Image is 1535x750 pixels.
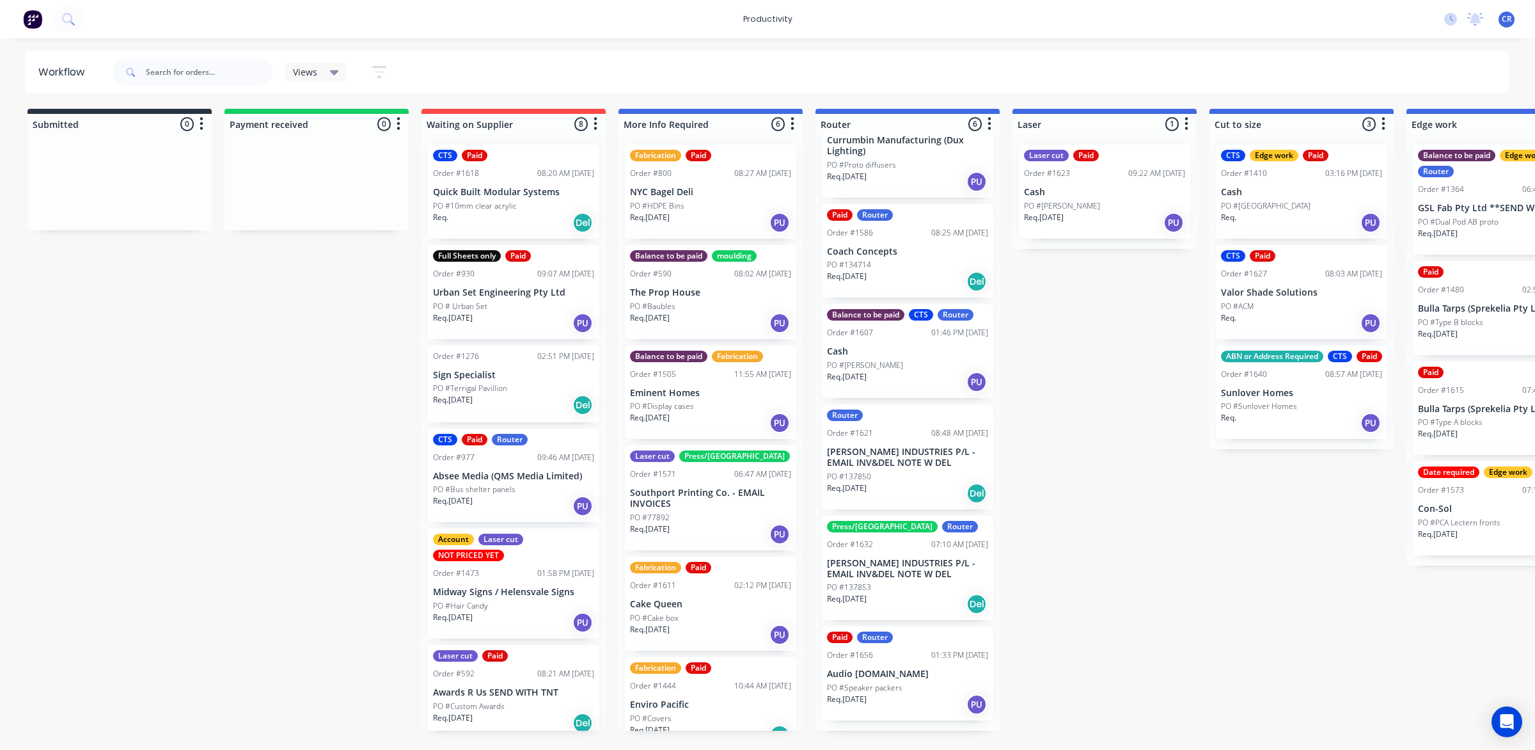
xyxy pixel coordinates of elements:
[537,351,594,362] div: 02:51 PM [DATE]
[572,313,593,333] div: PU
[630,200,684,212] p: PO #HDPE Bins
[827,427,873,439] div: Order #1621
[428,245,599,339] div: Full Sheets onlyPaidOrder #93009:07 AM [DATE]Urban Set Engineering Pty LtdPO # Urban SetReq.[DATE]PU
[630,523,670,535] p: Req. [DATE]
[769,625,790,645] div: PU
[686,562,711,573] div: Paid
[630,287,791,298] p: The Prop House
[686,662,711,674] div: Paid
[827,171,867,182] p: Req. [DATE]
[712,351,763,362] div: Fabrication
[734,680,791,692] div: 10:44 AM [DATE]
[1221,388,1382,399] p: Sunlover Homes
[827,521,938,532] div: Press/[GEOGRAPHIC_DATA]
[630,301,675,312] p: PO #Baubles
[966,694,987,715] div: PU
[1163,212,1184,233] div: PU
[625,346,796,440] div: Balance to be paidFabricationOrder #150511:55 AM [DATE]Eminent HomesPO #Display casesReq.[DATE]PU
[433,712,473,724] p: Req. [DATE]
[857,209,893,221] div: Router
[827,135,988,157] p: Currumbin Manufacturing (Dux Lighting)
[827,209,853,221] div: Paid
[827,346,988,357] p: Cash
[1128,168,1185,179] div: 09:22 AM [DATE]
[1418,228,1458,239] p: Req. [DATE]
[433,668,475,680] div: Order #592
[1418,150,1495,161] div: Balance to be paid
[433,301,487,312] p: PO # Urban Set
[1418,317,1483,328] p: PO #Type B blocks
[734,268,791,280] div: 08:02 AM [DATE]
[827,582,871,593] p: PO #137853
[433,187,594,198] p: Quick Built Modular Systems
[966,271,987,292] div: Del
[769,413,790,433] div: PU
[433,471,594,482] p: Absee Media (QMS Media Limited)
[769,725,790,746] div: Del
[1418,284,1464,296] div: Order #1480
[630,580,676,591] div: Order #1611
[572,496,593,516] div: PU
[827,650,873,661] div: Order #1656
[1024,187,1185,198] p: Cash
[1418,517,1500,529] p: PO #PCA Lectern fronts
[822,304,993,398] div: Balance to be paidCTSRouterOrder #160701:46 PM [DATE]CashPO #[PERSON_NAME]Req.[DATE]PU
[1221,412,1236,424] p: Req.
[433,452,475,463] div: Order #977
[1221,168,1267,179] div: Order #1410
[433,394,473,406] p: Req. [DATE]
[712,250,757,262] div: moulding
[1418,417,1483,428] p: PO #Type A blocks
[630,250,707,262] div: Balance to be paid
[909,309,933,321] div: CTS
[630,662,681,674] div: Fabrication
[630,212,670,223] p: Req. [DATE]
[630,562,681,573] div: Fabrication
[827,539,873,550] div: Order #1632
[433,370,594,381] p: Sign Specialist
[769,313,790,333] div: PU
[966,483,987,504] div: Del
[630,612,679,624] p: PO #Cake box
[1024,150,1069,161] div: Laser cut
[630,699,791,710] p: Enviro Pacific
[630,268,672,280] div: Order #590
[734,369,791,380] div: 11:55 AM [DATE]
[433,600,488,612] p: PO #Hair Candy
[38,65,91,80] div: Workflow
[679,451,790,462] div: Press/[GEOGRAPHIC_DATA]
[572,212,593,233] div: Del
[827,360,903,371] p: PO #[PERSON_NAME]
[537,268,594,280] div: 09:07 AM [DATE]
[827,371,867,383] p: Req. [DATE]
[1418,385,1464,396] div: Order #1615
[630,388,791,399] p: Eminent Homes
[827,159,896,171] p: PO #Proto diffusers
[1221,351,1323,362] div: ABN or Address Required
[433,268,475,280] div: Order #930
[1418,367,1444,378] div: Paid
[630,351,707,362] div: Balance to be paid
[630,512,670,523] p: PO #77892
[630,624,670,635] p: Req. [DATE]
[625,557,796,651] div: FabricationPaidOrder #161102:12 PM [DATE]Cake QueenPO #Cake boxReq.[DATE]PU
[505,250,531,262] div: Paid
[433,200,517,212] p: PO #10mm clear acrylic
[931,227,988,239] div: 08:25 AM [DATE]
[537,452,594,463] div: 09:46 AM [DATE]
[1325,268,1382,280] div: 08:03 AM [DATE]
[433,495,473,507] p: Req. [DATE]
[827,694,867,705] p: Req. [DATE]
[827,309,904,321] div: Balance to be paid
[822,404,993,509] div: RouterOrder #162108:48 AM [DATE][PERSON_NAME] INDUSTRIES P/L - EMAIL INV&DEL NOTE W DELPO #137850...
[1418,467,1479,478] div: Date required
[482,650,508,662] div: Paid
[1484,467,1532,478] div: Edge work
[931,427,988,439] div: 08:48 AM [DATE]
[1221,187,1382,198] p: Cash
[433,612,473,623] p: Req. [DATE]
[428,429,599,523] div: CTSPaidRouterOrder #97709:46 AM [DATE]Absee Media (QMS Media Limited)PO #Bus shelter panelsReq.[D...
[827,410,863,421] div: Router
[630,312,670,324] p: Req. [DATE]
[1216,245,1387,339] div: CTSPaidOrder #162708:03 AM [DATE]Valor Shade SolutionsPO #ACMReq.PU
